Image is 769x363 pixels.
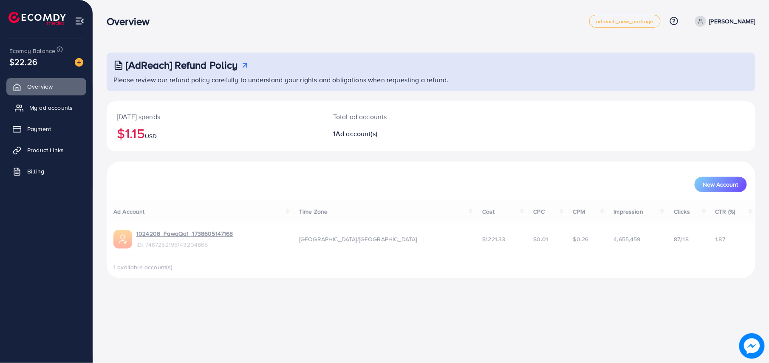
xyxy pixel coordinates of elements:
[75,58,83,67] img: image
[27,125,51,133] span: Payment
[6,78,86,95] a: Overview
[597,19,653,24] span: adreach_new_package
[6,142,86,159] a: Product Links
[145,132,157,140] span: USD
[126,59,238,71] h3: [AdReach] Refund Policy
[703,181,738,187] span: New Account
[75,16,85,26] img: menu
[333,112,475,122] p: Total ad accounts
[29,103,73,112] span: My ad accounts
[695,177,747,192] button: New Account
[739,333,765,359] img: image
[113,75,750,85] p: Please review our refund policy carefully to understand your rights and obligations when requesti...
[6,120,86,137] a: Payment
[8,12,66,25] img: logo
[336,129,377,138] span: Ad account(s)
[692,16,755,27] a: [PERSON_NAME]
[333,130,475,138] h2: 1
[27,167,44,176] span: Billing
[107,15,156,28] h3: Overview
[6,163,86,180] a: Billing
[6,99,86,116] a: My ad accounts
[9,47,55,55] span: Ecomdy Balance
[117,125,313,141] h2: $1.15
[589,15,661,28] a: adreach_new_package
[117,112,313,122] p: [DATE] spends
[27,82,53,91] span: Overview
[9,56,37,68] span: $22.26
[27,146,64,154] span: Product Links
[710,16,755,26] p: [PERSON_NAME]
